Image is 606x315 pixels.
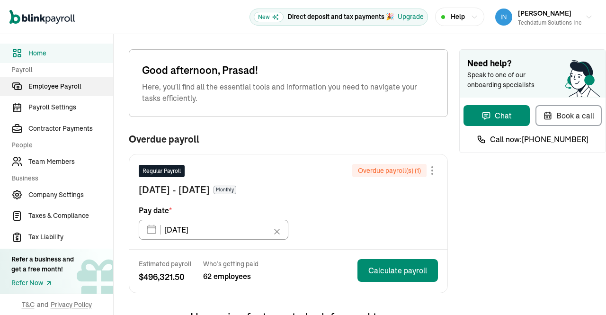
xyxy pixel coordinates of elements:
[203,270,258,282] span: 62 employees
[467,57,598,70] span: Need help?
[11,173,107,183] span: Business
[254,12,284,22] span: New
[357,259,438,282] button: Calculate payroll
[143,167,181,175] span: Regular Payroll
[139,183,210,197] span: [DATE] - [DATE]
[28,157,113,167] span: Team Members
[435,8,484,26] button: Help
[139,270,192,283] span: $ 496,321.50
[28,102,113,112] span: Payroll Settings
[142,63,435,78] span: Good afternoon, Prasad!
[139,259,192,269] span: Estimated payroll
[451,12,465,22] span: Help
[518,18,581,27] div: Techdatum Solutions Inc
[28,232,113,242] span: Tax Liability
[518,9,571,18] span: [PERSON_NAME]
[139,220,288,240] input: XX/XX/XX
[398,12,424,22] button: Upgrade
[214,186,236,194] span: Monthly
[142,81,435,104] span: Here, you'll find all the essential tools and information you need to navigate your tasks efficie...
[543,110,594,121] div: Book a call
[203,259,258,269] span: Who’s getting paid
[358,166,421,175] span: Overdue payroll(s) ( 1 )
[28,190,113,200] span: Company Settings
[129,134,199,144] span: Overdue payroll
[28,48,113,58] span: Home
[9,3,75,31] nav: Global
[490,134,588,145] span: Call now: [PHONE_NUMBER]
[28,81,113,91] span: Employee Payroll
[28,124,113,134] span: Contractor Payments
[22,300,35,309] span: T&C
[535,105,602,126] button: Book a call
[28,211,113,221] span: Taxes & Compliance
[559,270,606,315] iframe: Chat Widget
[491,5,597,29] button: [PERSON_NAME]Techdatum Solutions Inc
[51,300,92,309] span: Privacy Policy
[11,65,107,75] span: Payroll
[11,278,74,288] a: Refer Now
[139,205,172,216] span: Pay date
[481,110,512,121] div: Chat
[287,12,394,22] p: Direct deposit and tax payments 🎉
[467,70,548,90] span: Speak to one of our onboarding specialists
[11,254,74,274] div: Refer a business and get a free month!
[11,140,107,150] span: People
[463,105,530,126] button: Chat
